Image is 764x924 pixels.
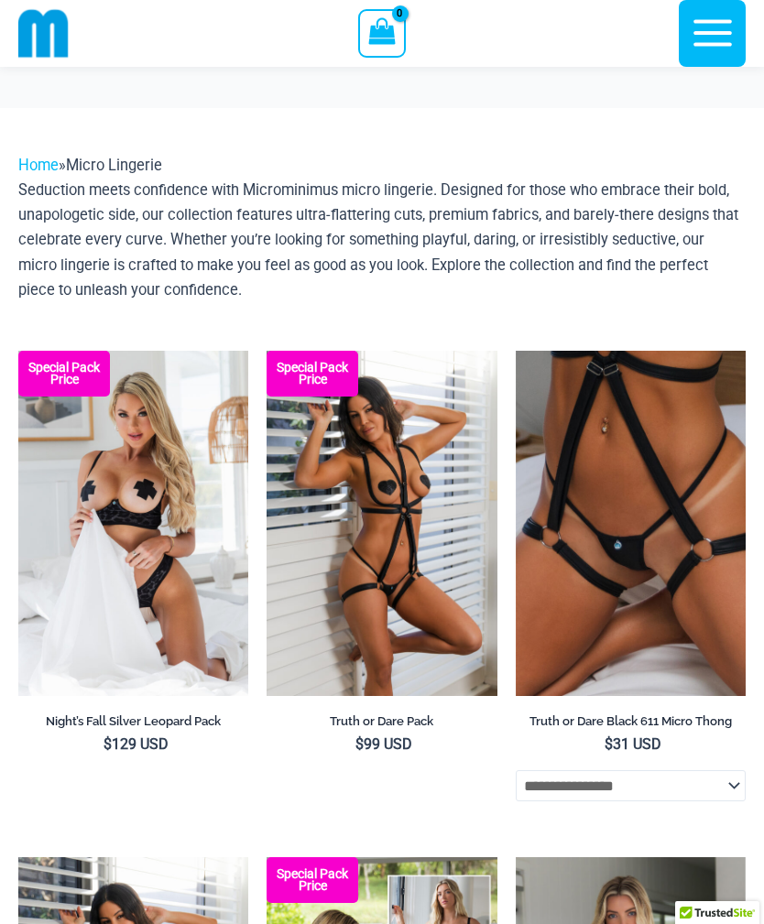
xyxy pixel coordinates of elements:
[267,351,497,696] img: Truth or Dare Black 1905 Bodysuit 611 Micro 07
[355,735,364,753] span: $
[267,362,358,386] b: Special Pack Price
[18,362,110,386] b: Special Pack Price
[18,713,248,729] h2: Night’s Fall Silver Leopard Pack
[605,735,661,753] bdi: 31 USD
[18,8,69,59] img: cropped mm emblem
[267,713,497,735] a: Truth or Dare Pack
[267,868,358,892] b: Special Pack Price
[104,735,169,753] bdi: 129 USD
[267,351,497,696] a: Truth or Dare Black 1905 Bodysuit 611 Micro 07 Truth or Dare Black 1905 Bodysuit 611 Micro 06Trut...
[516,713,746,735] a: Truth or Dare Black 611 Micro Thong
[18,713,248,735] a: Night’s Fall Silver Leopard Pack
[516,351,746,696] a: Truth or Dare Black Micro 02Truth or Dare Black 1905 Bodysuit 611 Micro 12Truth or Dare Black 190...
[358,9,405,57] a: View Shopping Cart, empty
[66,157,162,174] span: Micro Lingerie
[605,735,613,753] span: $
[18,351,248,696] a: Nights Fall Silver Leopard 1036 Bra 6046 Thong 09v2 Nights Fall Silver Leopard 1036 Bra 6046 Thon...
[18,178,746,301] p: Seduction meets confidence with Microminimus micro lingerie. Designed for those who embrace their...
[104,735,112,753] span: $
[516,713,746,729] h2: Truth or Dare Black 611 Micro Thong
[18,157,162,174] span: »
[18,351,248,696] img: Nights Fall Silver Leopard 1036 Bra 6046 Thong 09v2
[18,157,59,174] a: Home
[516,351,746,696] img: Truth or Dare Black Micro 02
[267,713,497,729] h2: Truth or Dare Pack
[355,735,412,753] bdi: 99 USD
